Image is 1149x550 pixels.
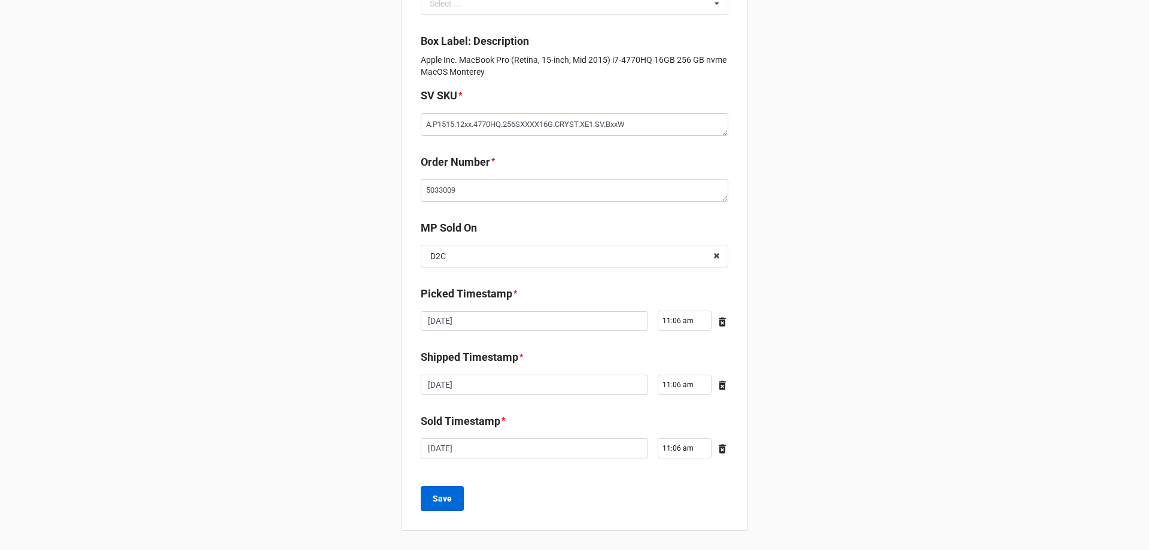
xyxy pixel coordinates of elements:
[421,438,648,458] input: Date
[421,35,529,47] b: Box Label: Description
[433,493,452,505] b: Save
[421,413,500,430] label: Sold Timestamp
[421,113,728,136] textarea: A.P1515.12xx.4770HQ.256SXXXX16G.CRYST.XE1.SV.BxxW
[421,54,728,78] p: Apple Inc. MacBook Pro (Retina, 15-inch, Mid 2015) i7-4770HQ 16GB 256 GB nvme MacOS Monterey
[421,220,477,236] label: MP Sold On
[421,349,518,366] label: Shipped Timestamp
[658,438,712,458] input: Time
[658,375,712,395] input: Time
[421,87,457,104] label: SV SKU
[430,252,446,260] div: D2C
[421,375,648,395] input: Date
[658,311,712,331] input: Time
[421,285,512,302] label: Picked Timestamp
[421,179,728,202] textarea: 5033009
[421,154,490,171] label: Order Number
[421,486,464,511] button: Save
[421,311,648,332] input: Date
